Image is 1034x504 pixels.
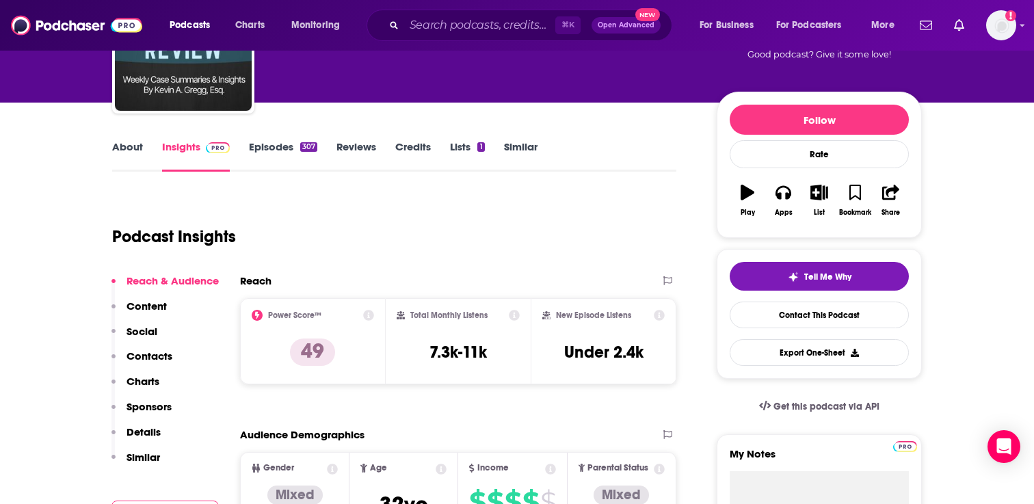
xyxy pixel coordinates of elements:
button: open menu [690,14,771,36]
h2: Total Monthly Listens [410,310,488,320]
img: Podchaser - Follow, Share and Rate Podcasts [11,12,142,38]
button: tell me why sparkleTell Me Why [730,262,909,291]
img: tell me why sparkle [788,271,799,282]
a: Get this podcast via API [748,390,890,423]
button: Contacts [111,349,172,375]
p: Sponsors [127,400,172,413]
a: Pro website [893,439,917,452]
div: 307 [300,142,317,152]
button: Social [111,325,157,350]
p: 49 [290,339,335,366]
a: About [112,140,143,172]
span: Charts [235,16,265,35]
span: Monitoring [291,16,340,35]
div: 1 [477,142,484,152]
a: Lists1 [450,140,484,172]
p: Content [127,300,167,313]
input: Search podcasts, credits, & more... [404,14,555,36]
div: Play [741,209,755,217]
a: InsightsPodchaser Pro [162,140,230,172]
svg: Add a profile image [1005,10,1016,21]
a: Similar [504,140,538,172]
a: Show notifications dropdown [949,14,970,37]
span: Get this podcast via API [773,401,879,412]
button: Play [730,176,765,225]
button: open menu [862,14,912,36]
span: Gender [263,464,294,473]
h3: 7.3k-11k [429,342,487,362]
p: Similar [127,451,160,464]
div: List [814,209,825,217]
button: Details [111,425,161,451]
span: For Business [700,16,754,35]
span: Tell Me Why [804,271,851,282]
button: Follow [730,105,909,135]
button: Share [873,176,909,225]
h3: Under 2.4k [564,342,644,362]
span: New [635,8,660,21]
div: Rate [730,140,909,168]
span: Logged in as adrian.villarreal [986,10,1016,40]
a: Credits [395,140,431,172]
button: Apps [765,176,801,225]
span: Income [477,464,509,473]
div: Bookmark [839,209,871,217]
button: Show profile menu [986,10,1016,40]
button: Export One-Sheet [730,339,909,366]
h2: Power Score™ [268,310,321,320]
img: Podchaser Pro [206,142,230,153]
button: Content [111,300,167,325]
a: Contact This Podcast [730,302,909,328]
img: Podchaser Pro [893,441,917,452]
span: ⌘ K [555,16,581,34]
span: More [871,16,894,35]
p: Charts [127,375,159,388]
span: Podcasts [170,16,210,35]
button: Charts [111,375,159,400]
p: Contacts [127,349,172,362]
a: Charts [226,14,273,36]
span: For Podcasters [776,16,842,35]
a: Reviews [336,140,376,172]
a: Show notifications dropdown [914,14,938,37]
button: open menu [160,14,228,36]
div: Apps [775,209,793,217]
div: Open Intercom Messenger [987,430,1020,463]
div: Share [881,209,900,217]
img: User Profile [986,10,1016,40]
h2: Reach [240,274,271,287]
button: Similar [111,451,160,476]
button: Sponsors [111,400,172,425]
span: Age [370,464,387,473]
label: My Notes [730,447,909,471]
button: Open AdvancedNew [592,17,661,34]
button: open menu [282,14,358,36]
div: Search podcasts, credits, & more... [380,10,685,41]
button: Reach & Audience [111,274,219,300]
p: Reach & Audience [127,274,219,287]
button: List [801,176,837,225]
button: open menu [767,14,862,36]
span: Good podcast? Give it some love! [747,49,891,59]
h1: Podcast Insights [112,226,236,247]
h2: New Episode Listens [556,310,631,320]
a: Episodes307 [249,140,317,172]
p: Details [127,425,161,438]
button: Bookmark [837,176,873,225]
span: Parental Status [587,464,648,473]
span: Open Advanced [598,22,654,29]
p: Social [127,325,157,338]
h2: Audience Demographics [240,428,364,441]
